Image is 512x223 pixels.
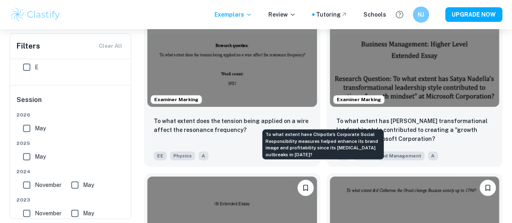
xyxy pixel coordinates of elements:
h6: Filters [17,40,40,52]
span: Examiner Marking [151,96,202,103]
a: Tutoring [316,10,347,19]
span: May [83,181,94,189]
span: 2025 [17,140,125,147]
span: E [35,63,38,72]
button: UPGRADE NOW [445,7,502,22]
span: November [35,181,62,189]
span: May [35,152,46,161]
span: A [428,151,438,160]
h6: Session [17,95,125,111]
h6: NJ [416,10,426,19]
span: 2026 [17,111,125,119]
div: To what extent have Chipotle’s Corporate Social Responsibility measures helped enhance its brand ... [262,130,384,159]
a: Schools [363,10,386,19]
span: May [83,209,94,218]
button: Help and Feedback [393,8,406,21]
span: Business and Management [353,151,425,160]
img: Clastify logo [10,6,61,23]
span: 2023 [17,196,125,204]
span: May [35,124,46,133]
span: Physics [170,151,195,160]
span: November [35,209,62,218]
span: Examiner Marking [334,96,384,103]
p: To what extent has Satya Nadella's transformational leadership style contributed to creating a "g... [336,117,493,143]
span: 2024 [17,168,125,175]
p: Review [268,10,296,19]
button: NJ [413,6,429,23]
button: Bookmark [480,180,496,196]
p: To what extent does the tension being applied on a wire affect the resonance frequency? [154,117,310,134]
button: Bookmark [297,180,314,196]
span: EE [154,151,167,160]
span: A [198,151,208,160]
p: Exemplars [215,10,252,19]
